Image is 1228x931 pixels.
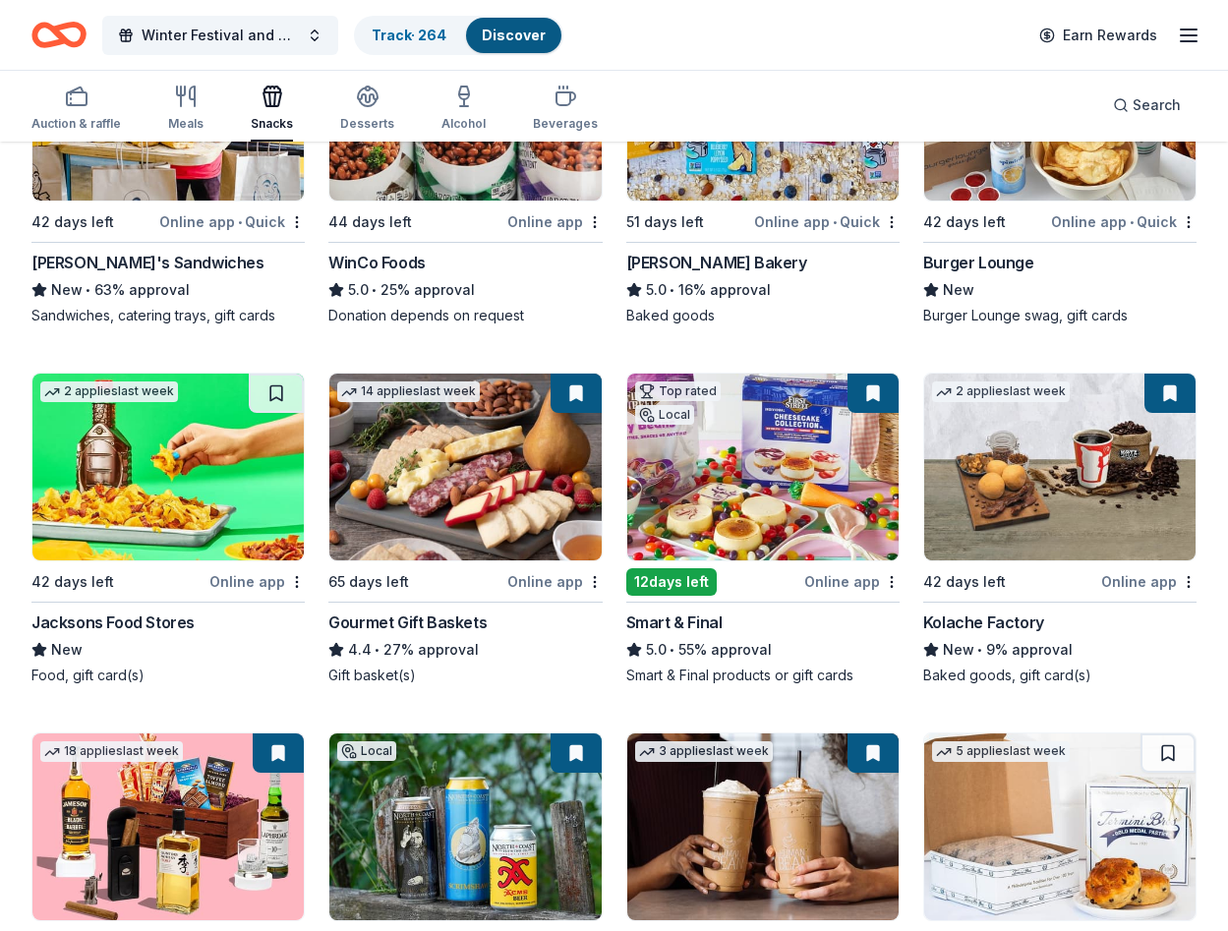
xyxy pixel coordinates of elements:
div: Online app [507,569,603,594]
span: New [943,638,974,662]
button: Track· 264Discover [354,16,563,55]
div: 2 applies last week [932,381,1070,402]
div: Smart & Final products or gift cards [626,666,900,685]
div: 5 applies last week [932,741,1070,762]
span: • [670,282,674,298]
button: Search [1097,86,1197,125]
button: Winter Festival and Silent Auction [102,16,338,55]
span: • [670,642,674,658]
a: Image for Smart & FinalTop ratedLocal12days leftOnline appSmart & Final5.0•55% approvalSmart & Fi... [626,373,900,685]
div: Online app [209,569,305,594]
div: Online app Quick [754,209,900,234]
div: 42 days left [31,210,114,234]
div: Burger Lounge swag, gift cards [923,306,1197,325]
div: 14 applies last week [337,381,480,402]
div: 42 days left [923,210,1006,234]
div: [PERSON_NAME] Bakery [626,251,807,274]
span: • [238,214,242,230]
div: Beverages [533,116,598,132]
div: 25% approval [328,278,602,302]
div: Top rated [635,381,721,401]
a: Image for Gourmet Gift Baskets14 applieslast week65 days leftOnline appGourmet Gift Baskets4.4•27... [328,373,602,685]
div: 65 days left [328,570,409,594]
div: Local [635,405,694,425]
div: Smart & Final [626,611,723,634]
img: Image for Smart & Final [627,374,899,560]
button: Desserts [340,77,394,142]
div: Food, gift card(s) [31,666,305,685]
div: Sandwiches, catering trays, gift cards [31,306,305,325]
img: Image for Jacksons Food Stores [32,374,304,560]
button: Snacks [251,77,293,142]
span: Search [1133,93,1181,117]
span: New [51,278,83,302]
div: 51 days left [626,210,704,234]
img: Image for North Coast Brewing Co. [329,733,601,920]
div: Online app [804,569,900,594]
div: Gift basket(s) [328,666,602,685]
span: • [1130,214,1134,230]
button: Beverages [533,77,598,142]
div: 63% approval [31,278,305,302]
span: 5.0 [646,278,667,302]
div: Kolache Factory [923,611,1044,634]
a: Image for Burger LoungeLocal42 days leftOnline app•QuickBurger LoungeNewBurger Lounge swag, gift ... [923,13,1197,325]
div: 27% approval [328,638,602,662]
div: Donation depends on request [328,306,602,325]
span: • [376,642,380,658]
div: 9% approval [923,638,1197,662]
span: Winter Festival and Silent Auction [142,24,299,47]
div: 42 days left [923,570,1006,594]
div: 18 applies last week [40,741,183,762]
a: Discover [482,27,546,43]
a: Earn Rewards [1027,18,1169,53]
div: Online app [1101,569,1197,594]
div: 16% approval [626,278,900,302]
button: Meals [168,77,204,142]
a: Image for Bobo's Bakery7 applieslast week51 days leftOnline app•Quick[PERSON_NAME] Bakery5.0•16% ... [626,13,900,325]
span: New [51,638,83,662]
a: Image for Ike's Sandwiches1 applylast week42 days leftOnline app•Quick[PERSON_NAME]'s SandwichesN... [31,13,305,325]
div: 55% approval [626,638,900,662]
div: Jacksons Food Stores [31,611,195,634]
img: Image for Termini Brothers Bakery [924,733,1196,920]
div: Auction & raffle [31,116,121,132]
div: 2 applies last week [40,381,178,402]
span: • [833,214,837,230]
div: Burger Lounge [923,251,1034,274]
img: Image for The Human Bean [627,733,899,920]
button: Auction & raffle [31,77,121,142]
span: 5.0 [348,278,369,302]
img: Image for Gourmet Gift Baskets [329,374,601,560]
span: • [86,282,90,298]
div: Local [337,741,396,761]
div: Meals [168,116,204,132]
div: Baked goods [626,306,900,325]
div: Gourmet Gift Baskets [328,611,487,634]
span: 5.0 [646,638,667,662]
div: Online app [507,209,603,234]
div: Online app Quick [1051,209,1197,234]
span: • [977,642,982,658]
div: WinCo Foods [328,251,426,274]
div: Desserts [340,116,394,132]
button: Alcohol [441,77,486,142]
div: 12 days left [626,568,717,596]
div: Baked goods, gift card(s) [923,666,1197,685]
div: 3 applies last week [635,741,773,762]
div: Alcohol [441,116,486,132]
div: 44 days left [328,210,412,234]
span: • [373,282,378,298]
div: 42 days left [31,570,114,594]
span: New [943,278,974,302]
div: [PERSON_NAME]'s Sandwiches [31,251,264,274]
img: Image for The BroBasket [32,733,304,920]
a: Home [31,12,87,58]
div: Snacks [251,116,293,132]
a: Image for WinCo Foods44 days leftOnline appWinCo Foods5.0•25% approvalDonation depends on request [328,13,602,325]
img: Image for Kolache Factory [924,374,1196,560]
a: Track· 264 [372,27,446,43]
div: Online app Quick [159,209,305,234]
a: Image for Kolache Factory2 applieslast week42 days leftOnline appKolache FactoryNew•9% approvalBa... [923,373,1197,685]
span: 4.4 [348,638,372,662]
